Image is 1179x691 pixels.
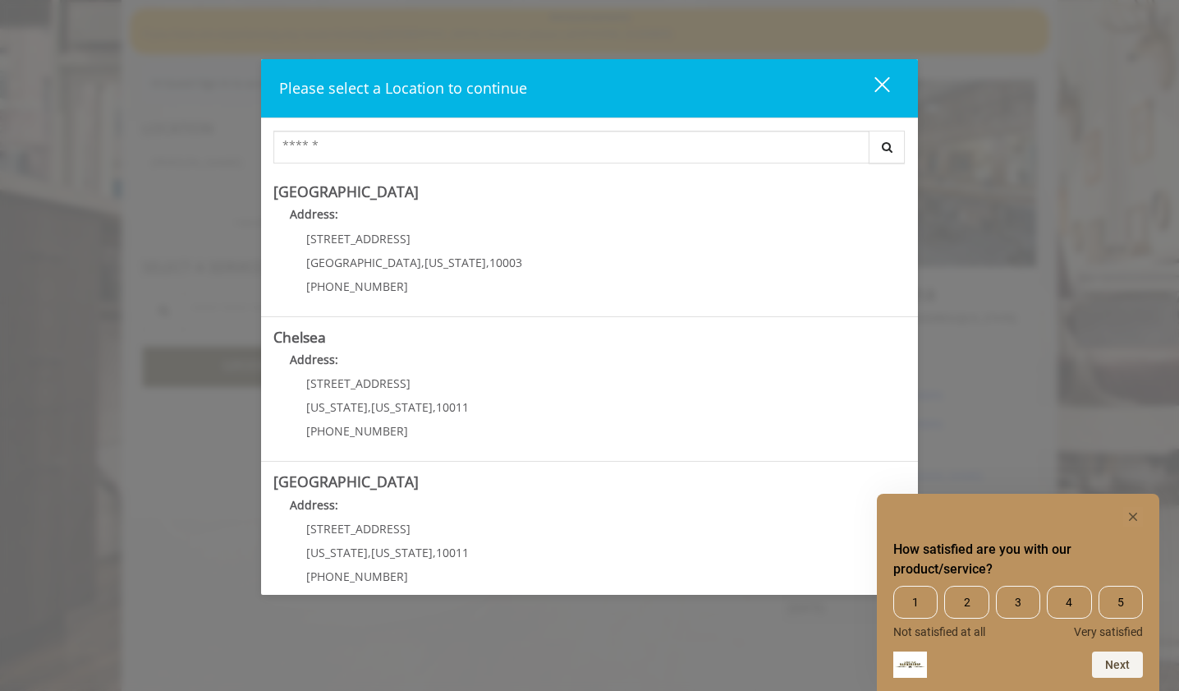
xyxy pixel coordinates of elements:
b: Chelsea [273,327,326,347]
span: 3 [996,586,1040,619]
span: Very satisfied [1074,625,1143,638]
input: Search Center [273,131,869,164]
b: Address: [290,352,338,367]
span: [PHONE_NUMBER] [306,569,408,584]
div: How satisfied are you with our product/service? Select an option from 1 to 5, with 1 being Not sa... [893,507,1143,678]
button: Next question [1092,652,1143,678]
span: , [433,545,436,560]
button: close dialog [844,71,900,105]
span: , [368,545,371,560]
b: Address: [290,497,338,513]
span: [US_STATE] [371,545,433,560]
span: , [368,399,371,415]
div: close dialog [856,76,888,100]
span: 5 [1099,586,1143,619]
span: 2 [944,586,989,619]
div: Center Select [273,131,906,172]
span: [GEOGRAPHIC_DATA] [306,255,421,270]
span: 10011 [436,545,469,560]
button: Hide survey [1123,507,1143,527]
span: 10003 [489,255,522,270]
span: [STREET_ADDRESS] [306,231,411,246]
span: [PHONE_NUMBER] [306,279,408,294]
h2: How satisfied are you with our product/service? Select an option from 1 to 5, with 1 being Not sa... [893,540,1143,579]
span: 1 [893,586,938,619]
span: 4 [1047,586,1091,619]
div: How satisfied are you with our product/service? Select an option from 1 to 5, with 1 being Not sa... [893,586,1143,638]
b: Address: [290,206,338,222]
span: [PHONE_NUMBER] [306,423,408,439]
span: Please select a Location to continue [279,78,527,98]
span: [US_STATE] [424,255,486,270]
b: [GEOGRAPHIC_DATA] [273,182,419,201]
span: , [421,255,424,270]
span: [STREET_ADDRESS] [306,375,411,391]
span: , [486,255,489,270]
span: [US_STATE] [306,399,368,415]
span: Not satisfied at all [893,625,985,638]
span: 10011 [436,399,469,415]
span: , [433,399,436,415]
span: [STREET_ADDRESS] [306,521,411,537]
span: [US_STATE] [371,399,433,415]
i: Search button [878,141,897,153]
b: [GEOGRAPHIC_DATA] [273,472,419,491]
span: [US_STATE] [306,545,368,560]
